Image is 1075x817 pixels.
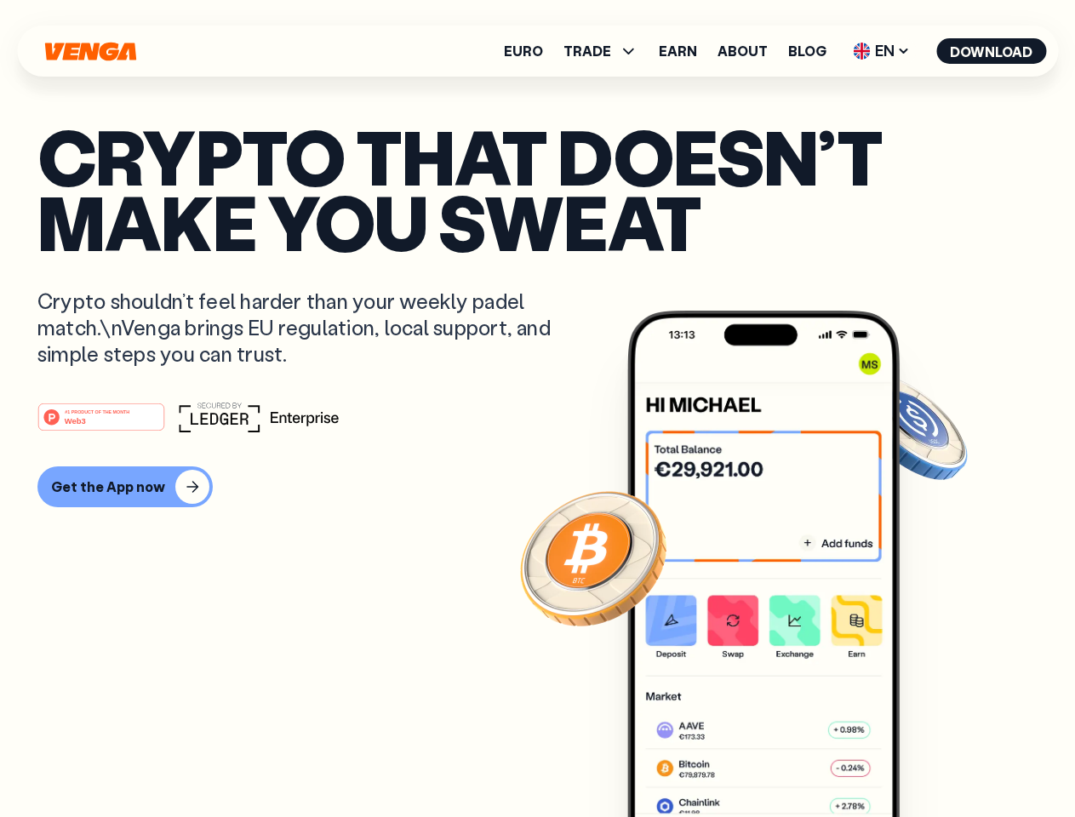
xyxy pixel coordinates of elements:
button: Download [936,38,1046,64]
span: EN [847,37,916,65]
span: TRADE [563,44,611,58]
a: Blog [788,44,826,58]
p: Crypto that doesn’t make you sweat [37,123,1038,254]
a: Earn [659,44,697,58]
img: Bitcoin [517,481,670,634]
a: #1 PRODUCT OF THE MONTHWeb3 [37,413,165,435]
button: Get the App now [37,466,213,507]
tspan: Web3 [65,415,86,425]
tspan: #1 PRODUCT OF THE MONTH [65,408,129,414]
img: USDC coin [849,366,971,488]
img: flag-uk [853,43,870,60]
a: Euro [504,44,543,58]
a: Get the App now [37,466,1038,507]
a: About [718,44,768,58]
p: Crypto shouldn’t feel harder than your weekly padel match.\nVenga brings EU regulation, local sup... [37,288,575,368]
span: TRADE [563,41,638,61]
div: Get the App now [51,478,165,495]
svg: Home [43,42,138,61]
